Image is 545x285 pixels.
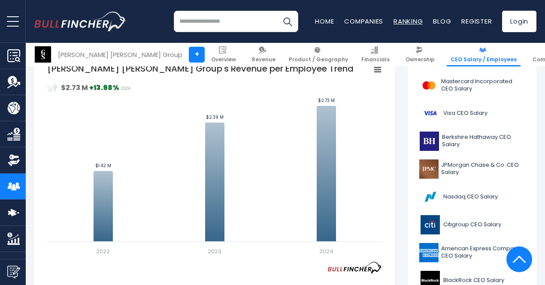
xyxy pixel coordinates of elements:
[394,17,423,26] a: Ranking
[419,187,441,207] img: NDAQ logo
[58,50,182,60] div: [PERSON_NAME] [PERSON_NAME] Group
[441,245,525,260] span: American Express Company CEO Salary
[414,157,530,181] a: JPMorgan Chase & Co. CEO Salary
[248,43,279,66] a: Revenue
[502,11,536,32] a: Login
[414,74,530,97] a: Mastercard Incorporated CEO Salary
[89,83,119,93] strong: +13.98%
[402,43,439,66] a: Ownership
[315,17,334,26] a: Home
[207,43,240,66] a: Overview
[252,56,276,63] span: Revenue
[285,43,352,66] a: Product / Geography
[318,97,335,104] text: $2.73 M
[414,60,530,67] p: Related
[443,110,487,117] span: Visa CEO Salary
[414,241,530,264] a: American Express Company CEO Salary
[442,134,525,148] span: Berkshire Hathaway CEO Salary
[95,162,111,169] text: $1.42 M
[414,185,530,209] a: Nasdaq CEO Salary
[443,221,501,228] span: Citigroup CEO Salary
[443,193,498,201] span: Nasdaq CEO Salary
[189,47,205,63] a: +
[289,56,348,63] span: Product / Geography
[419,132,439,151] img: BRK-B logo
[319,247,333,255] text: 2024
[277,11,298,32] button: Search
[414,213,530,237] a: Citigroup CEO Salary
[121,86,130,91] span: 2024
[433,17,451,26] a: Blog
[443,277,504,284] span: BlackRock CEO Salary
[7,154,20,167] img: Ownership
[419,76,439,95] img: MA logo
[47,63,354,75] tspan: [PERSON_NAME] [PERSON_NAME] Group's Revenue per Employee Trend
[406,56,435,63] span: Ownership
[419,215,441,234] img: C logo
[34,12,127,31] img: bullfincher logo
[357,43,394,66] a: Financials
[361,56,390,63] span: Financials
[47,63,382,255] svg: Goldman Sachs Group's Revenue per Employee Trend
[441,162,525,176] span: JPMorgan Chase & Co. CEO Salary
[34,12,127,31] a: Go to homepage
[419,243,439,262] img: AXP logo
[414,102,530,125] a: Visa CEO Salary
[96,247,110,255] text: 2022
[419,104,441,123] img: V logo
[211,56,236,63] span: Overview
[206,114,224,120] text: $2.39 M
[441,78,525,93] span: Mastercard Incorporated CEO Salary
[461,17,492,26] a: Register
[451,56,517,63] span: CEO Salary / Employees
[47,82,58,93] img: RevenuePerEmployee.svg
[419,159,439,179] img: JPM logo
[35,46,51,63] img: GS logo
[344,17,383,26] a: Companies
[447,43,521,66] a: CEO Salary / Employees
[61,83,88,93] strong: $2.73 M
[208,247,221,255] text: 2023
[414,129,530,153] a: Berkshire Hathaway CEO Salary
